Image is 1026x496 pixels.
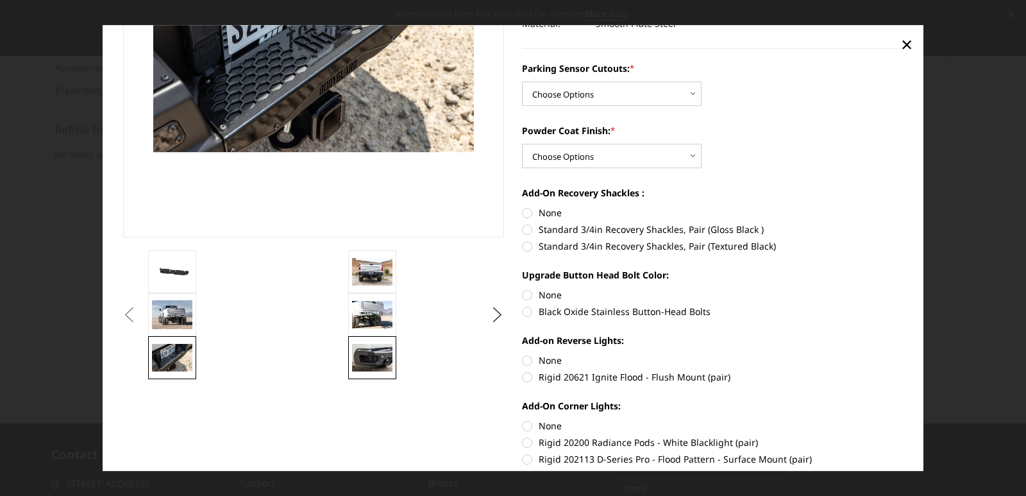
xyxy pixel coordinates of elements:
[896,34,917,55] a: Close
[522,305,904,318] label: Black Oxide Stainless Button-Head Bolts
[522,288,904,302] label: None
[120,305,139,325] button: Previous
[152,345,192,372] img: 2020-2025 Chevrolet / GMC 2500-3500 - Freedom Series - Rear Bumper
[352,259,392,286] img: 2020-2025 Chevrolet / GMC 2500-3500 - Freedom Series - Rear Bumper
[901,30,912,58] span: ×
[522,124,904,137] label: Powder Coat Finish:
[488,305,507,325] button: Next
[522,419,904,432] label: None
[522,268,904,282] label: Upgrade Button Head Bolt Color:
[522,399,904,413] label: Add-On Corner Lights:
[522,62,904,75] label: Parking Sensor Cutouts:
[522,354,904,367] label: None
[962,434,1026,496] iframe: Chat Widget
[522,452,904,466] label: Rigid 202113 D-Series Pro - Flood Pattern - Surface Mount (pair)
[522,436,904,449] label: Rigid 20200 Radiance Pods - White Blacklight (pair)
[522,239,904,253] label: Standard 3/4in Recovery Shackles, Pair (Textured Black)
[522,223,904,236] label: Standard 3/4in Recovery Shackles, Pair (Gloss Black )
[152,262,192,282] img: 2020-2025 Chevrolet / GMC 2500-3500 - Freedom Series - Rear Bumper
[152,301,192,329] img: 2020-2025 Chevrolet / GMC 2500-3500 - Freedom Series - Rear Bumper
[522,206,904,219] label: None
[522,370,904,384] label: Rigid 20621 Ignite Flood - Flush Mount (pair)
[352,345,392,372] img: 2020-2025 Chevrolet / GMC 2500-3500 - Freedom Series - Rear Bumper
[522,186,904,200] label: Add-On Recovery Shackles :
[522,334,904,347] label: Add-on Reverse Lights:
[352,302,392,329] img: 2020-2025 Chevrolet / GMC 2500-3500 - Freedom Series - Rear Bumper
